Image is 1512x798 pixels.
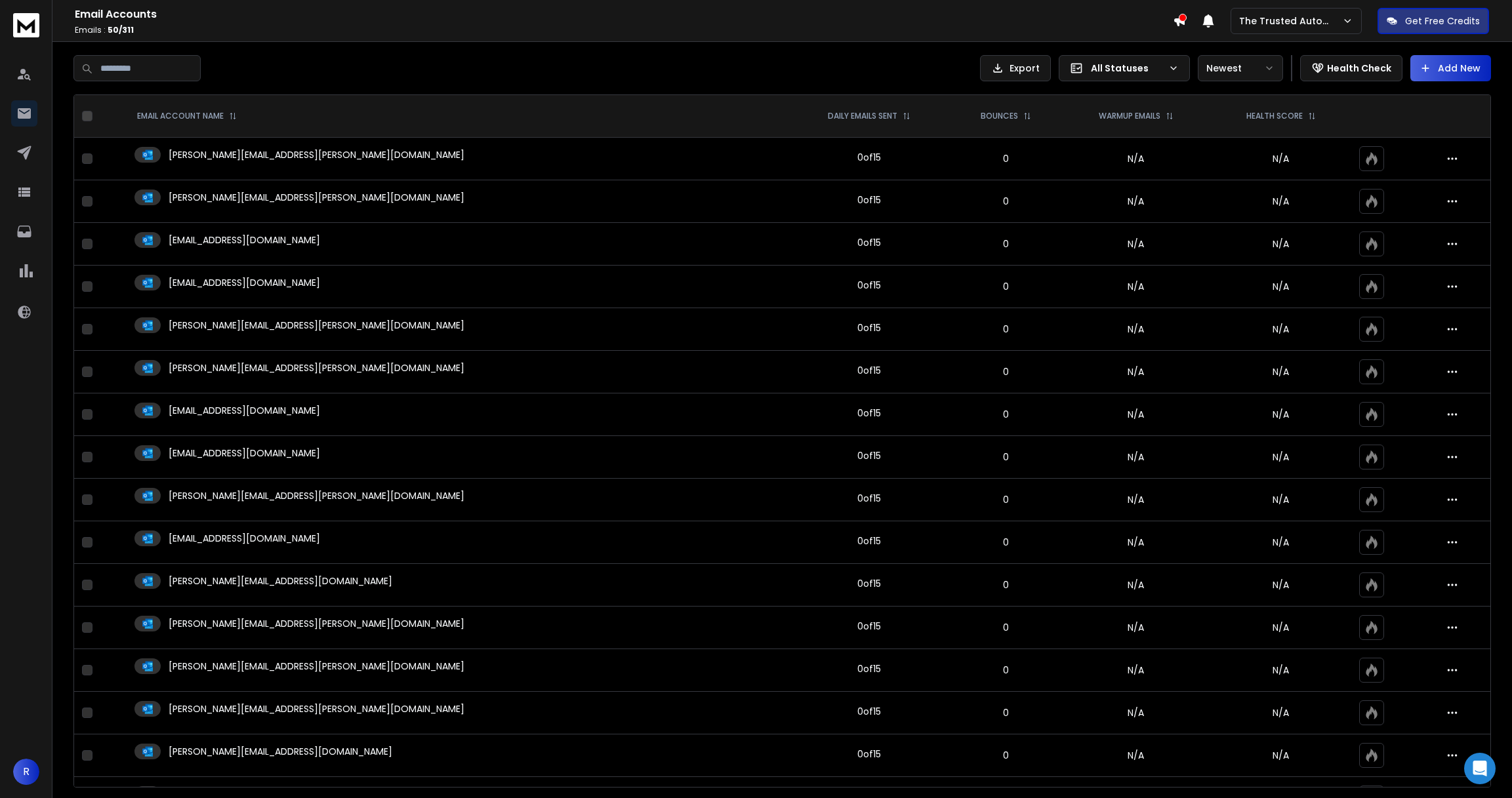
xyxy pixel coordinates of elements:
[169,233,320,247] p: [EMAIL_ADDRESS][DOMAIN_NAME]
[169,148,464,161] p: [PERSON_NAME][EMAIL_ADDRESS][PERSON_NAME][DOMAIN_NAME]
[1061,607,1210,649] td: N/A
[1239,14,1342,28] p: The Trusted Automation
[169,447,320,460] p: [EMAIL_ADDRESS][DOMAIN_NAME]
[857,620,881,633] div: 0 of 15
[1061,180,1210,223] td: N/A
[857,407,881,420] div: 0 of 15
[1061,138,1210,180] td: N/A
[958,408,1053,421] p: 0
[857,577,881,590] div: 0 of 15
[75,25,1173,35] p: Emails :
[857,705,881,718] div: 0 of 15
[857,449,881,462] div: 0 of 15
[1218,706,1343,719] p: N/A
[1218,450,1343,464] p: N/A
[169,361,464,374] p: [PERSON_NAME][EMAIL_ADDRESS][PERSON_NAME][DOMAIN_NAME]
[1061,479,1210,521] td: N/A
[958,621,1053,634] p: 0
[958,664,1053,677] p: 0
[1405,14,1480,28] p: Get Free Credits
[169,617,464,630] p: [PERSON_NAME][EMAIL_ADDRESS][PERSON_NAME][DOMAIN_NAME]
[1198,55,1283,81] button: Newest
[857,492,881,505] div: 0 of 15
[1327,62,1391,75] p: Health Check
[1061,521,1210,564] td: N/A
[1410,55,1491,81] button: Add New
[1099,111,1160,121] p: WARMUP EMAILS
[958,323,1053,336] p: 0
[958,195,1053,208] p: 0
[857,151,881,164] div: 0 of 15
[75,7,1173,22] h1: Email Accounts
[169,404,320,417] p: [EMAIL_ADDRESS][DOMAIN_NAME]
[1218,493,1343,506] p: N/A
[958,578,1053,591] p: 0
[169,660,464,673] p: [PERSON_NAME][EMAIL_ADDRESS][PERSON_NAME][DOMAIN_NAME]
[108,24,134,35] span: 50 / 311
[13,13,39,37] img: logo
[958,493,1053,506] p: 0
[958,706,1053,719] p: 0
[1218,237,1343,250] p: N/A
[1218,323,1343,336] p: N/A
[1218,280,1343,293] p: N/A
[958,450,1053,464] p: 0
[1061,734,1210,777] td: N/A
[1218,365,1343,378] p: N/A
[958,152,1053,165] p: 0
[958,749,1053,762] p: 0
[1218,536,1343,549] p: N/A
[1061,266,1210,308] td: N/A
[857,364,881,377] div: 0 of 15
[169,489,464,502] p: [PERSON_NAME][EMAIL_ADDRESS][PERSON_NAME][DOMAIN_NAME]
[958,280,1053,293] p: 0
[857,534,881,548] div: 0 of 15
[1061,308,1210,351] td: N/A
[857,748,881,761] div: 0 of 15
[1061,393,1210,436] td: N/A
[169,702,464,715] p: [PERSON_NAME][EMAIL_ADDRESS][PERSON_NAME][DOMAIN_NAME]
[1218,621,1343,634] p: N/A
[1218,408,1343,421] p: N/A
[169,191,464,204] p: [PERSON_NAME][EMAIL_ADDRESS][PERSON_NAME][DOMAIN_NAME]
[857,193,881,207] div: 0 of 15
[169,532,320,545] p: [EMAIL_ADDRESS][DOMAIN_NAME]
[1218,195,1343,208] p: N/A
[1091,62,1163,75] p: All Statuses
[169,276,320,289] p: [EMAIL_ADDRESS][DOMAIN_NAME]
[980,55,1051,81] button: Export
[958,237,1053,250] p: 0
[1061,436,1210,479] td: N/A
[981,111,1018,121] p: BOUNCES
[1218,664,1343,677] p: N/A
[1246,111,1303,121] p: HEALTH SCORE
[137,111,237,121] div: EMAIL ACCOUNT NAME
[1061,223,1210,266] td: N/A
[958,536,1053,549] p: 0
[1218,578,1343,591] p: N/A
[169,745,392,758] p: [PERSON_NAME][EMAIL_ADDRESS][DOMAIN_NAME]
[1218,152,1343,165] p: N/A
[1300,55,1402,81] button: Health Check
[1218,749,1343,762] p: N/A
[857,321,881,334] div: 0 of 15
[1464,753,1496,784] div: Open Intercom Messenger
[1061,564,1210,607] td: N/A
[958,365,1053,378] p: 0
[1061,692,1210,734] td: N/A
[857,236,881,249] div: 0 of 15
[13,759,39,785] button: R
[169,574,392,588] p: [PERSON_NAME][EMAIL_ADDRESS][DOMAIN_NAME]
[1378,8,1489,34] button: Get Free Credits
[828,111,897,121] p: DAILY EMAILS SENT
[1061,649,1210,692] td: N/A
[169,319,464,332] p: [PERSON_NAME][EMAIL_ADDRESS][PERSON_NAME][DOMAIN_NAME]
[1061,351,1210,393] td: N/A
[857,662,881,675] div: 0 of 15
[857,279,881,292] div: 0 of 15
